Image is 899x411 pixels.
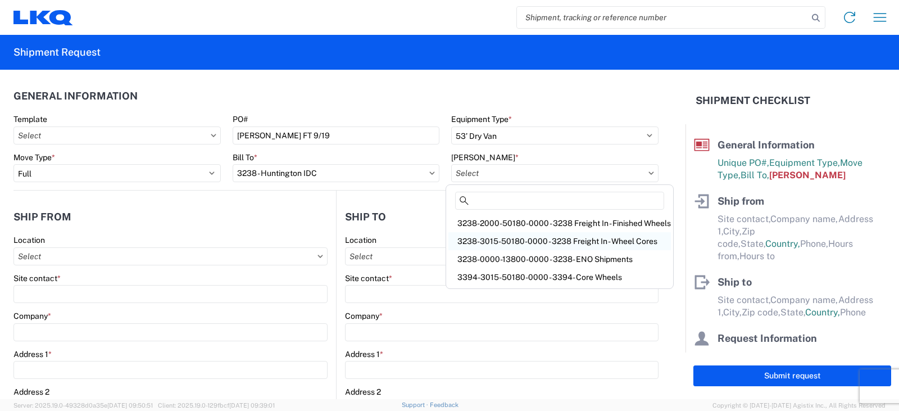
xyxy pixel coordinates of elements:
[769,157,840,168] span: Equipment Type,
[448,214,671,232] div: 3238-2000-50180-0000 - 3238 Freight In - Finished Wheels
[13,387,49,397] label: Address 2
[448,232,671,250] div: 3238-3015-50180-0000 - 3238 Freight In - Wheel Cores
[448,268,671,286] div: 3394-3015-50180-0000 - 3394- Core Wheels
[451,114,512,124] label: Equipment Type
[800,238,828,249] span: Phone,
[13,235,45,245] label: Location
[13,247,328,265] input: Select
[345,387,381,397] label: Address 2
[233,152,257,162] label: Bill To
[13,402,153,409] span: Server: 2025.19.0-49328d0a35e
[448,250,671,268] div: 3238-0000-13800-0000 - 3238- ENO Shipments
[693,365,891,386] button: Submit request
[739,251,775,261] span: Hours to
[345,235,376,245] label: Location
[158,402,275,409] span: Client: 2025.19.0-129fbcf
[345,349,383,359] label: Address 1
[840,307,866,318] span: Phone
[107,402,153,409] span: [DATE] 09:50:51
[769,170,846,180] span: [PERSON_NAME]
[13,114,47,124] label: Template
[13,311,51,321] label: Company
[345,247,659,265] input: Select
[723,226,742,237] span: City,
[517,7,808,28] input: Shipment, tracking or reference number
[805,307,840,318] span: Country,
[345,311,383,321] label: Company
[696,94,810,107] h2: Shipment Checklist
[780,307,805,318] span: State,
[744,351,770,362] span: Email,
[718,214,770,224] span: Site contact,
[770,295,838,305] span: Company name,
[765,238,800,249] span: Country,
[770,351,798,362] span: Phone,
[718,139,815,151] span: General Information
[718,157,769,168] span: Unique PO#,
[345,273,392,283] label: Site contact
[712,400,886,410] span: Copyright © [DATE]-[DATE] Agistix Inc., All Rights Reserved
[13,46,101,59] h2: Shipment Request
[451,164,659,182] input: Select
[718,351,744,362] span: Name,
[430,401,458,408] a: Feedback
[718,295,770,305] span: Site contact,
[718,276,752,288] span: Ship to
[741,238,765,249] span: State,
[13,127,221,144] input: Select
[233,114,248,124] label: PO#
[402,401,430,408] a: Support
[13,91,138,102] h2: General Information
[345,211,386,223] h2: Ship to
[770,214,838,224] span: Company name,
[742,307,780,318] span: Zip code,
[233,164,440,182] input: Select
[723,307,742,318] span: City,
[13,152,55,162] label: Move Type
[451,152,519,162] label: [PERSON_NAME]
[741,170,769,180] span: Bill To,
[229,402,275,409] span: [DATE] 09:39:01
[13,273,61,283] label: Site contact
[13,349,52,359] label: Address 1
[13,211,71,223] h2: Ship from
[718,195,764,207] span: Ship from
[718,332,817,344] span: Request Information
